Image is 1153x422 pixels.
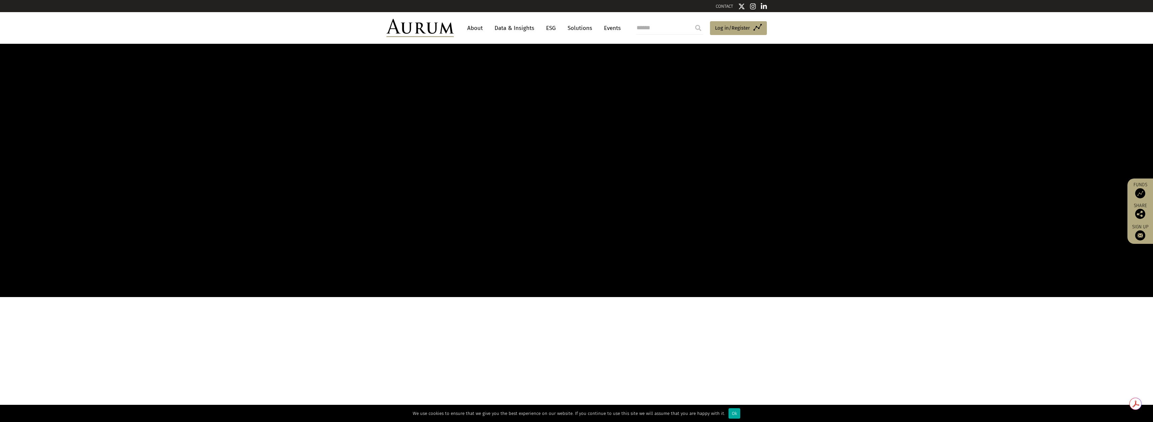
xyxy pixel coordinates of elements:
a: Funds [1131,182,1150,198]
div: Ok [728,408,740,419]
a: Events [601,22,621,34]
div: Share [1131,203,1150,219]
img: Sign up to our newsletter [1135,230,1145,240]
input: Submit [691,21,705,35]
img: Instagram icon [750,3,756,10]
a: Sign up [1131,224,1150,240]
img: Twitter icon [738,3,745,10]
a: Solutions [564,22,596,34]
img: Aurum [386,19,454,37]
img: Share this post [1135,209,1145,219]
a: Log in/Register [710,21,767,35]
a: About [464,22,486,34]
a: ESG [543,22,559,34]
img: Access Funds [1135,188,1145,198]
img: Linkedin icon [761,3,767,10]
a: CONTACT [716,4,733,9]
a: Data & Insights [491,22,538,34]
span: Log in/Register [715,24,750,32]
